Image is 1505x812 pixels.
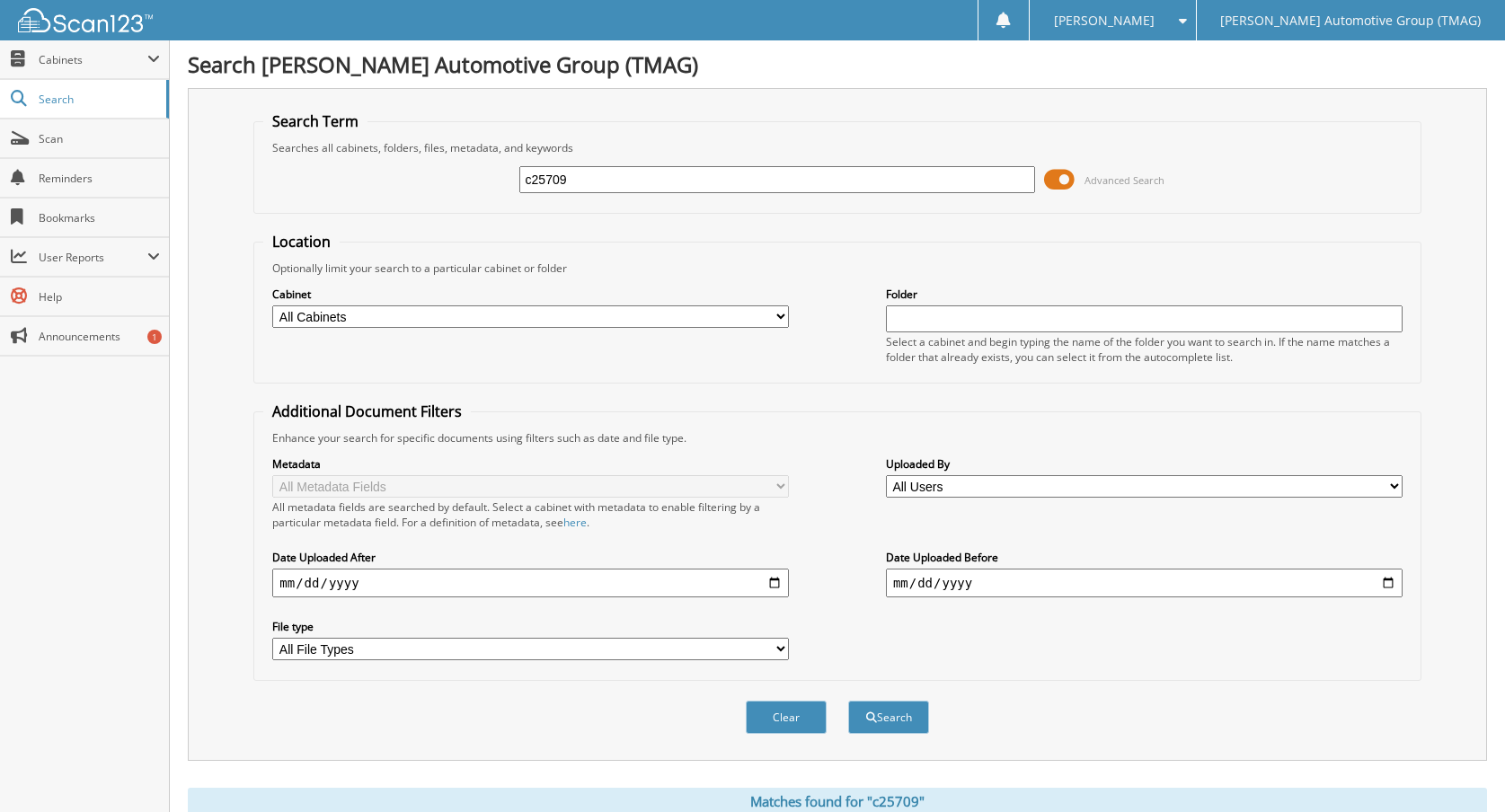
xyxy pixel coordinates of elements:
[272,550,789,565] label: Date Uploaded After
[39,92,157,107] span: Search
[263,232,340,252] legend: Location
[272,569,789,597] input: start
[39,329,160,344] span: Announcements
[886,550,1403,565] label: Date Uploaded Before
[39,52,147,67] span: Cabinets
[1054,15,1155,26] span: [PERSON_NAME]
[263,111,367,131] legend: Search Term
[39,171,160,186] span: Reminders
[272,499,789,530] div: All metadata fields are searched by default. Select a cabinet with metadata to enable filtering b...
[563,515,587,530] a: here
[39,289,160,304] span: Help
[263,260,1411,276] div: Optionally limit your search to a particular cabinet or folder
[1084,173,1164,187] span: Advanced Search
[886,334,1403,365] div: Select a cabinet and begin typing the name of the folder you want to search in. If the name match...
[263,430,1411,446] div: Enhance your search for specific documents using filters such as date and file type.
[272,456,789,472] label: Metadata
[746,701,827,734] button: Clear
[886,569,1403,597] input: end
[39,131,160,146] span: Scan
[39,250,147,265] span: User Reports
[147,330,162,344] div: 1
[263,402,471,421] legend: Additional Document Filters
[18,8,153,32] img: scan123-logo-white.svg
[1220,15,1481,26] span: [PERSON_NAME] Automotive Group (TMAG)
[848,701,929,734] button: Search
[188,49,1487,79] h1: Search [PERSON_NAME] Automotive Group (TMAG)
[886,287,1403,302] label: Folder
[272,619,789,634] label: File type
[272,287,789,302] label: Cabinet
[39,210,160,225] span: Bookmarks
[263,140,1411,155] div: Searches all cabinets, folders, files, metadata, and keywords
[886,456,1403,472] label: Uploaded By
